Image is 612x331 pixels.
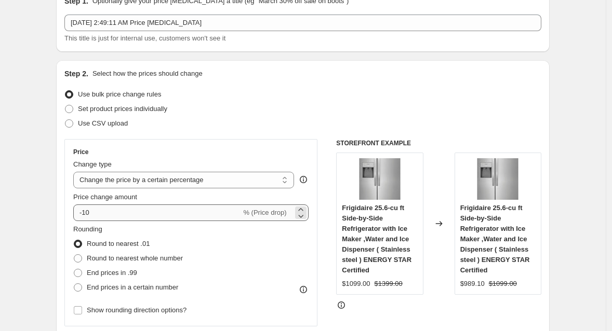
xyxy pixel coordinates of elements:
span: This title is just for internal use, customers won't see it [64,34,225,42]
span: Round to nearest .01 [87,240,150,247]
img: BE1437D5-A3A2-E14C-646C-EF60991F8350_80x.jpg [359,158,401,200]
span: Use bulk price change rules [78,90,161,98]
div: $1099.00 [342,279,370,289]
div: $989.10 [460,279,485,289]
span: Rounding [73,225,102,233]
h6: STOREFRONT EXAMPLE [336,139,541,147]
span: Frigidaire 25.6-cu ft Side-by-Side Refrigerator with Ice Maker ,Water and Ice Dispenser ( Stainle... [342,204,411,274]
strike: $1399.00 [375,279,403,289]
span: End prices in a certain number [87,283,178,291]
span: Set product prices individually [78,105,167,113]
span: Change type [73,160,112,168]
input: -15 [73,204,241,221]
div: help [298,174,309,185]
span: Round to nearest whole number [87,254,183,262]
h2: Step 2. [64,68,88,79]
strike: $1099.00 [489,279,517,289]
img: BE1437D5-A3A2-E14C-646C-EF60991F8350_80x.jpg [477,158,518,200]
p: Select how the prices should change [92,68,203,79]
span: % (Price drop) [243,209,286,216]
input: 30% off holiday sale [64,15,541,31]
span: Frigidaire 25.6-cu ft Side-by-Side Refrigerator with Ice Maker ,Water and Ice Dispenser ( Stainle... [460,204,530,274]
h3: Price [73,148,88,156]
span: Show rounding direction options? [87,306,187,314]
span: Price change amount [73,193,137,201]
span: Use CSV upload [78,119,128,127]
span: End prices in .99 [87,269,137,277]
